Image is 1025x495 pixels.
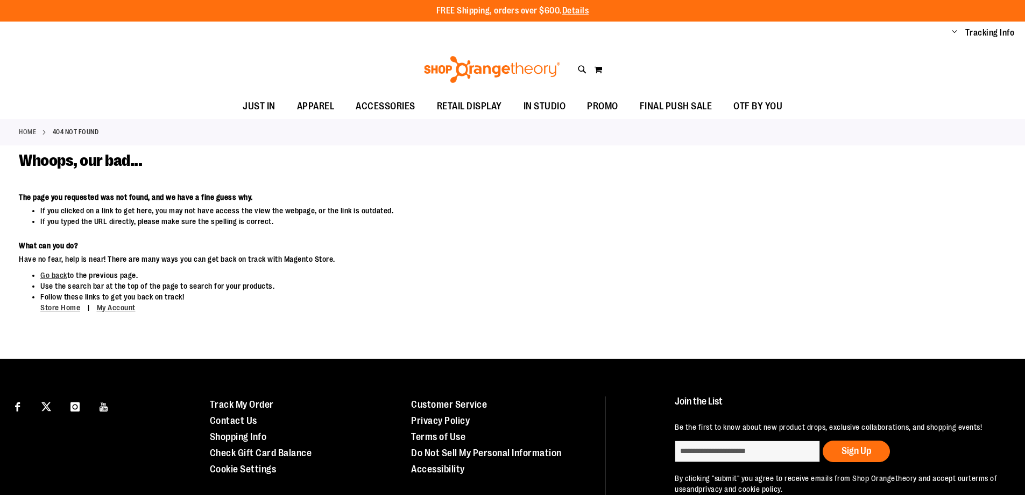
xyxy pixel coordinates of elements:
a: Track My Order [210,399,274,410]
a: Visit our Facebook page [8,396,27,415]
strong: 404 Not Found [53,127,99,137]
a: Terms of Use [411,431,465,442]
button: Account menu [952,27,957,38]
a: Do Not Sell My Personal Information [411,448,562,458]
img: Twitter [41,402,51,412]
a: FINAL PUSH SALE [629,94,723,119]
li: Follow these links to get you back on track! [40,291,801,313]
span: RETAIL DISPLAY [437,94,502,118]
dd: Have no fear, help is near! There are many ways you can get back on track with Magento Store. [19,254,801,264]
a: Customer Service [411,399,487,410]
span: ACCESSORIES [356,94,415,118]
span: OTF BY YOU [733,94,782,118]
img: Shop Orangetheory [422,56,562,83]
a: Store Home [40,303,80,312]
a: ACCESSORIES [345,94,426,119]
a: PROMO [576,94,629,119]
p: By clicking "submit" you agree to receive emails from Shop Orangetheory and accept our and [675,473,1000,494]
span: JUST IN [243,94,275,118]
p: FREE Shipping, orders over $600. [436,5,589,17]
a: APPAREL [286,94,345,119]
a: Contact Us [210,415,257,426]
span: Whoops, our bad... [19,151,142,170]
li: to the previous page. [40,270,801,281]
button: Sign Up [823,441,890,462]
span: FINAL PUSH SALE [640,94,712,118]
a: Accessibility [411,464,465,475]
a: terms of use [675,474,997,493]
span: PROMO [587,94,618,118]
a: Privacy Policy [411,415,470,426]
a: Cookie Settings [210,464,277,475]
dt: What can you do? [19,240,801,251]
a: Home [19,127,36,137]
a: Visit our Youtube page [95,396,114,415]
a: OTF BY YOU [723,94,793,119]
a: Check Gift Card Balance [210,448,312,458]
a: Shopping Info [210,431,267,442]
a: JUST IN [232,94,286,119]
a: RETAIL DISPLAY [426,94,513,119]
input: enter email [675,441,820,462]
a: IN STUDIO [513,94,577,119]
a: Visit our X page [37,396,56,415]
span: | [82,298,95,317]
a: Details [562,6,589,16]
li: If you typed the URL directly, please make sure the spelling is correct. [40,216,801,227]
a: My Account [97,303,136,312]
span: IN STUDIO [524,94,566,118]
span: Sign Up [842,445,871,456]
li: Use the search bar at the top of the page to search for your products. [40,281,801,291]
a: Visit our Instagram page [66,396,84,415]
h4: Join the List [675,396,1000,416]
span: APPAREL [297,94,335,118]
p: Be the first to know about new product drops, exclusive collaborations, and shopping events! [675,422,1000,433]
a: Tracking Info [965,27,1015,39]
dt: The page you requested was not found, and we have a fine guess why. [19,192,801,203]
li: If you clicked on a link to get here, you may not have access the view the webpage, or the link i... [40,205,801,216]
a: Go back [40,271,67,280]
a: privacy and cookie policy. [698,485,782,493]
